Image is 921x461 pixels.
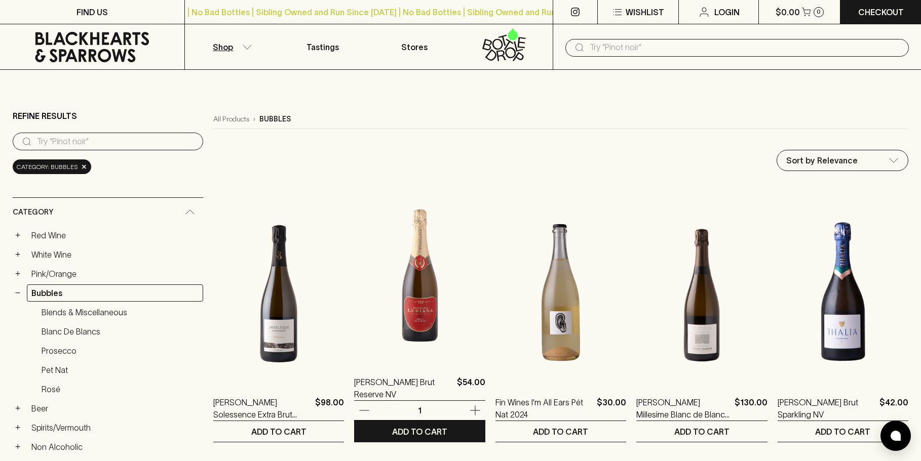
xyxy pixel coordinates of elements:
button: ADD TO CART [636,421,767,442]
p: $130.00 [735,396,767,421]
img: Thalia Brut Sparkling NV [778,204,908,381]
button: + [13,403,23,413]
p: Tastings [306,41,339,53]
p: $42.00 [879,396,908,421]
p: $54.00 [457,376,485,400]
a: Stores [369,24,461,69]
a: All Products [213,114,249,124]
a: White Wine [27,246,203,263]
button: ADD TO CART [778,421,908,442]
img: Jean Marc Sélèque Solessence Extra Brut Champagne NV [213,204,344,381]
img: bubble-icon [891,431,901,441]
a: Pet Nat [37,361,203,379]
img: Fin Wines I'm All Ears Pét Nat 2024 [495,204,626,381]
button: + [13,269,23,279]
p: $98.00 [315,396,344,421]
a: Tastings [277,24,369,69]
span: × [81,161,87,172]
button: ADD TO CART [354,421,485,442]
a: Spirits/Vermouth [27,419,203,436]
button: + [13,423,23,433]
button: ADD TO CART [495,421,626,442]
button: Shop [185,24,277,69]
a: Beer [27,400,203,417]
p: bubbles [259,114,291,124]
button: + [13,442,23,452]
p: Wishlist [626,6,664,18]
a: Non Alcoholic [27,438,203,455]
input: Try "Pinot noir" [590,39,901,56]
p: $0.00 [776,6,800,18]
a: [PERSON_NAME] Brut Sparkling NV [778,396,875,421]
span: Category: bubbles [17,162,78,172]
span: Category [13,206,53,219]
p: ADD TO CART [674,426,730,438]
p: Stores [401,41,428,53]
a: Red Wine [27,227,203,244]
a: Blends & Miscellaneous [37,304,203,321]
a: Bubbles [27,284,203,302]
p: Shop [213,41,233,53]
a: [PERSON_NAME] Millesime Blanc de Blancs 2018 [636,396,730,421]
p: FIND US [76,6,108,18]
button: − [13,288,23,298]
p: $30.00 [597,396,626,421]
p: Refine Results [13,110,77,122]
img: Thierry Fournier Millesime Blanc de Blancs 2018 [636,204,767,381]
input: Try “Pinot noir” [37,134,195,150]
a: Blanc de Blancs [37,323,203,340]
a: [PERSON_NAME] Brut Reserve NV [354,376,452,400]
p: Login [714,6,740,18]
p: 1 [408,405,432,416]
p: 0 [817,9,821,15]
a: Fin Wines I'm All Ears Pét Nat 2024 [495,396,593,421]
a: Prosecco [37,342,203,359]
p: Sort by Relevance [786,154,858,166]
a: [PERSON_NAME] Solessence Extra Brut Champagne NV [213,396,311,421]
p: ADD TO CART [815,426,870,438]
div: Category [13,198,203,227]
button: ADD TO CART [213,421,344,442]
p: ADD TO CART [533,426,588,438]
button: + [13,249,23,260]
p: ADD TO CART [251,426,306,438]
a: Rosé [37,381,203,398]
p: › [253,114,255,124]
a: Pink/Orange [27,265,203,282]
p: Checkout [858,6,904,18]
div: Sort by Relevance [777,150,908,171]
p: ADD TO CART [392,426,447,438]
button: + [13,230,23,240]
img: Stefano Lubiana Brut Reserve NV [354,184,485,361]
